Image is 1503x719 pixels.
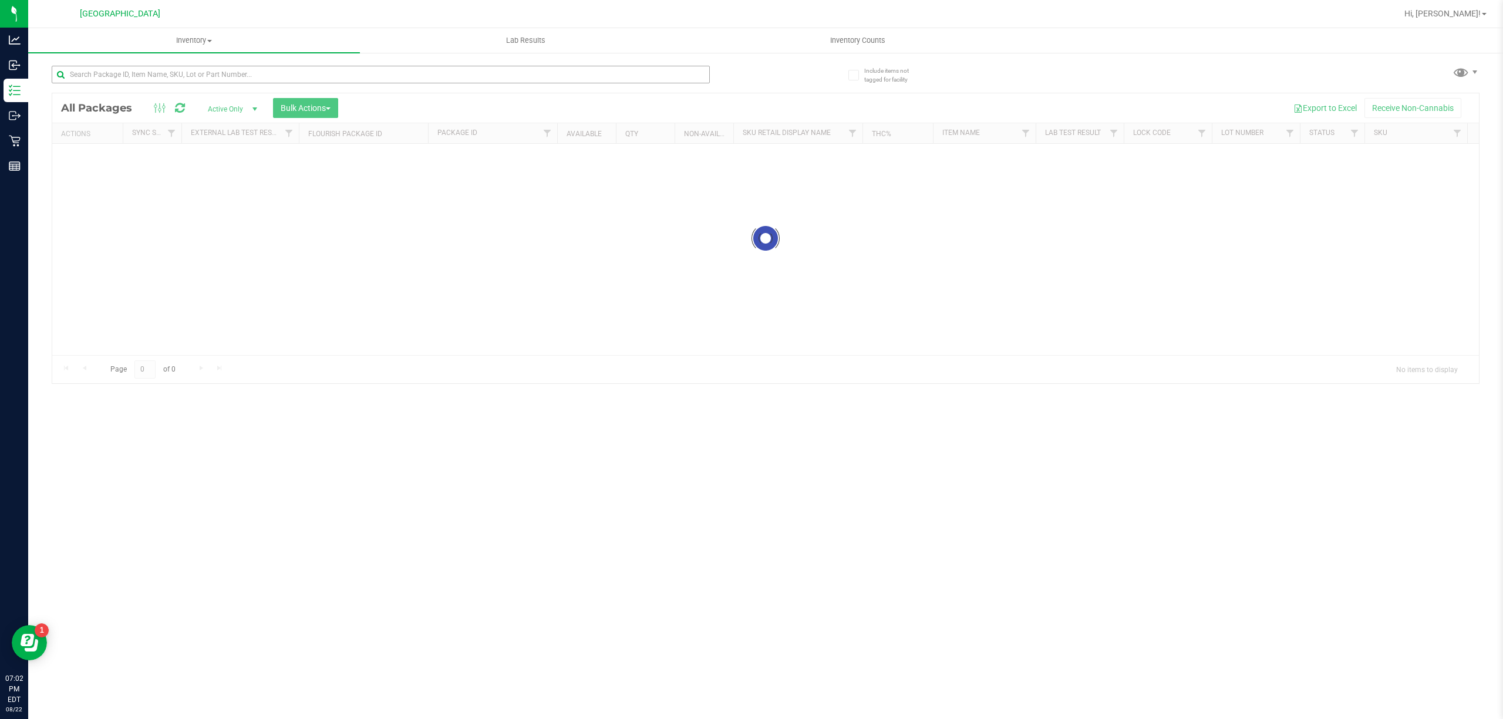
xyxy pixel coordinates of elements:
[28,28,360,53] a: Inventory
[9,59,21,71] inline-svg: Inbound
[692,28,1023,53] a: Inventory Counts
[5,673,23,705] p: 07:02 PM EDT
[35,623,49,637] iframe: Resource center unread badge
[490,35,561,46] span: Lab Results
[5,705,23,714] p: 08/22
[814,35,901,46] span: Inventory Counts
[9,135,21,147] inline-svg: Retail
[9,160,21,172] inline-svg: Reports
[1404,9,1481,18] span: Hi, [PERSON_NAME]!
[9,85,21,96] inline-svg: Inventory
[80,9,160,19] span: [GEOGRAPHIC_DATA]
[864,66,923,84] span: Include items not tagged for facility
[9,110,21,121] inline-svg: Outbound
[12,625,47,660] iframe: Resource center
[52,66,710,83] input: Search Package ID, Item Name, SKU, Lot or Part Number...
[360,28,692,53] a: Lab Results
[9,34,21,46] inline-svg: Analytics
[28,35,360,46] span: Inventory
